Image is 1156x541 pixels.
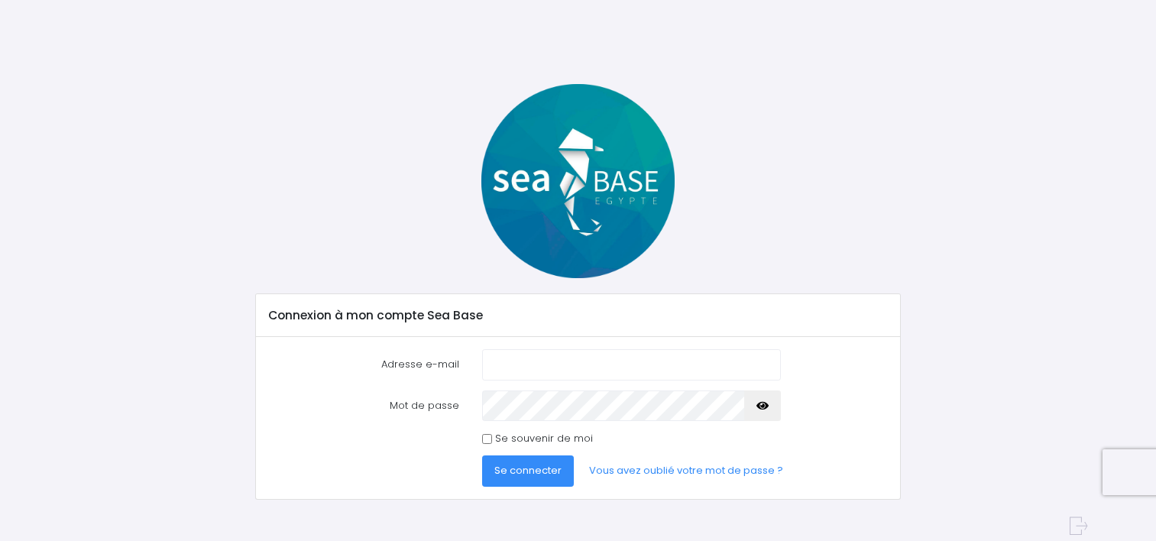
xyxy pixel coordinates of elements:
label: Se souvenir de moi [495,431,593,446]
div: Connexion à mon compte Sea Base [256,294,900,337]
label: Mot de passe [257,390,471,421]
button: Se connecter [482,455,574,486]
a: Vous avez oublié votre mot de passe ? [577,455,795,486]
span: Se connecter [494,463,562,478]
label: Adresse e-mail [257,349,471,380]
